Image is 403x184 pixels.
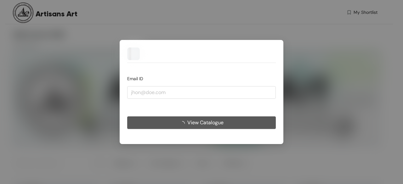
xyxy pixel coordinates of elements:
button: View Catalogue [127,116,276,129]
span: View Catalogue [187,119,224,126]
span: loading [180,121,187,126]
input: jhon@doe.com [127,86,276,99]
img: Buyer Portal [127,47,140,60]
span: Email ID [127,76,143,81]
